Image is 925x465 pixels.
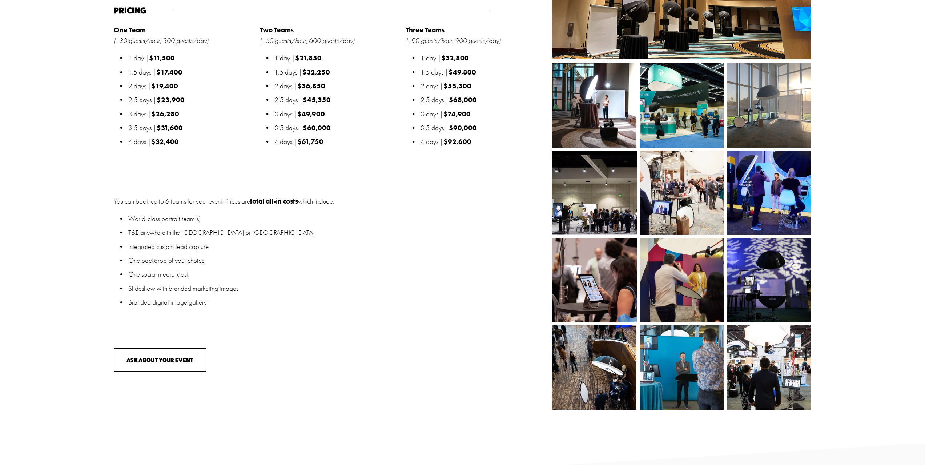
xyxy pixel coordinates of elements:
strong: Two Teams [260,26,294,34]
p: Slideshow with branded marketing images [128,284,548,294]
img: Nashville HDC-3.jpg [552,63,636,148]
strong: $49,900 [297,110,325,118]
strong: all-in costs [266,197,298,205]
p: 4 days | [421,137,548,147]
img: BIO_Backpack.jpg [552,151,671,235]
p: T&E anywhere in the [GEOGRAPHIC_DATA] or [GEOGRAPHIC_DATA] [128,228,548,238]
strong: $11,500 [149,54,175,62]
p: 4 days | [274,137,402,147]
p: One social media kiosk [128,269,548,280]
button: Ask About Your Event [114,348,207,372]
strong: total [250,197,264,205]
img: _FP_2412.jpg [618,63,744,148]
strong: $55,300 [443,82,471,90]
em: (~60 guests/hour, 600 guests/day) [260,37,355,45]
strong: One Team [114,26,146,34]
p: Integrated custom lead capture [128,242,548,252]
strong: $45,350 [303,96,331,104]
p: 2 days | [128,81,256,92]
em: (~90 guests/hour, 900 guests/day) [406,37,501,45]
p: 3.5 days | [128,123,256,133]
strong: $23,900 [157,96,185,104]
strong: $90,000 [449,124,477,132]
strong: $32,400 [151,137,179,146]
strong: $21,850 [295,54,322,62]
p: 2.5 days | [274,95,402,105]
strong: $26,280 [151,110,179,118]
em: (~30 guests/hour, 300 guests/day) [114,37,209,45]
p: 3 days | [274,109,402,120]
p: 1.5 days | [128,67,256,78]
p: Branded digital image gallery [128,297,548,308]
strong: $32,800 [441,54,469,62]
p: 3.5 days | [421,123,548,133]
p: One backdrop of your choice [128,256,548,266]
p: 3 days | [128,109,256,120]
strong: $19,400 [151,82,178,90]
strong: $49,800 [449,68,476,76]
strong: $32,250 [302,68,330,76]
img: 23-08-21_TDP_BTS_017.jpg [536,238,653,322]
p: 1.5 days | [421,67,548,78]
p: World-class portrait team(s) [128,214,548,224]
p: 2.5 days | [128,95,256,105]
p: 3.5 days | [274,123,402,133]
img: 22-06-23_TwoDudesBTS_295.jpg [608,238,737,322]
strong: $68,000 [449,96,477,104]
p: 2 days | [421,81,548,92]
img: 22-11-16_TDP_BTS_021.jpg [619,151,745,235]
p: 1 day | [421,53,548,64]
p: 2.5 days | [421,95,548,105]
strong: $92,600 [443,137,471,146]
strong: $60,000 [303,124,331,132]
strong: $36,850 [297,82,325,90]
strong: $74,900 [443,110,471,118]
img: BTS.jpg [706,325,832,410]
p: You can book up to 6 teams for your event! Prices are which include: [114,196,548,207]
img: BTS_190417_Topo_08.jpg [619,325,745,410]
p: 1.5 days | [274,67,402,78]
p: 3 days | [421,109,548,120]
img: 286202452_616350026872286_2990273153452766304_n.jpg [552,325,636,410]
img: 23-05-18_TDP_BTS_0017.jpg [689,151,816,235]
p: 4 days | [128,137,256,147]
p: 1 day | [274,53,402,64]
strong: Three Teams [406,26,445,34]
strong: $61,750 [297,137,323,146]
h4: Pricing [114,6,168,15]
strong: $31,600 [157,124,183,132]
img: 271495247_508108323859408_6411661946869337369_n.jpg [727,216,811,322]
img: image0.jpeg [699,63,811,148]
strong: $17,400 [156,68,182,76]
p: 2 days | [274,81,402,92]
p: 1 day | [128,53,256,64]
